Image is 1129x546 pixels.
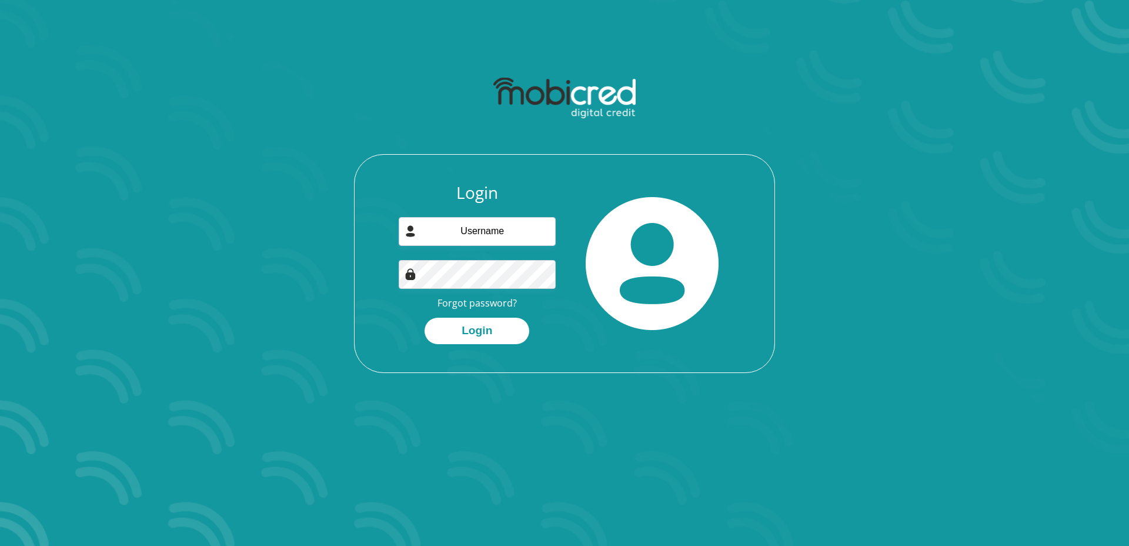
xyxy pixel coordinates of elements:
img: mobicred logo [493,78,635,119]
img: user-icon image [405,225,416,237]
img: Image [405,268,416,280]
h3: Login [399,183,556,203]
input: Username [399,217,556,246]
a: Forgot password? [437,297,517,309]
button: Login [425,318,529,344]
